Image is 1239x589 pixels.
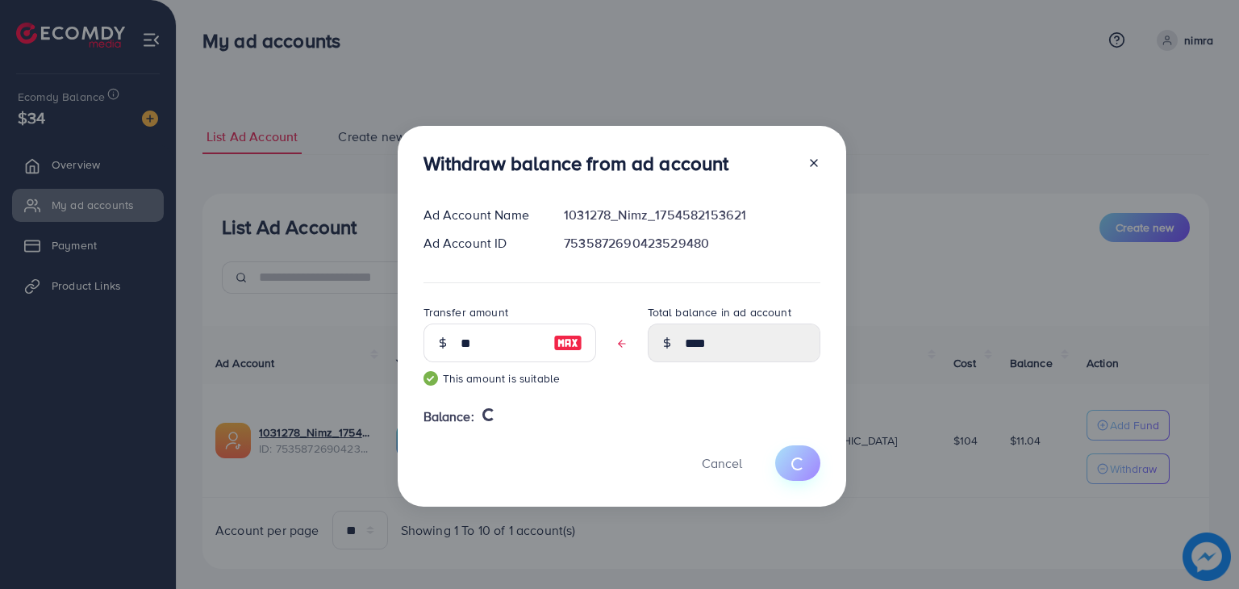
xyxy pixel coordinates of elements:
button: Cancel [682,445,762,480]
div: 1031278_Nimz_1754582153621 [551,206,832,224]
small: This amount is suitable [423,370,596,386]
h3: Withdraw balance from ad account [423,152,729,175]
div: Ad Account ID [411,234,552,253]
span: Cancel [702,454,742,472]
img: guide [423,371,438,386]
span: Balance: [423,407,474,426]
div: 7535872690423529480 [551,234,832,253]
label: Transfer amount [423,304,508,320]
img: image [553,333,582,353]
label: Total balance in ad account [648,304,791,320]
div: Ad Account Name [411,206,552,224]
